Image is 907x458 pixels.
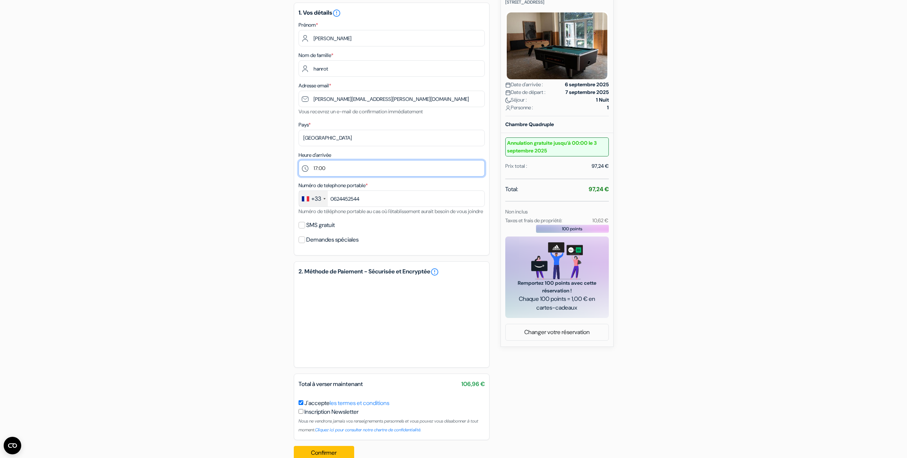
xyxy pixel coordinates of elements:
small: Annulation gratuite jusqu’à 00:00 le 3 septembre 2025 [505,137,609,156]
input: Entrer adresse e-mail [299,91,485,107]
small: Nous ne vendrons jamais vos renseignements personnels et vous pouvez vous désabonner à tout moment. [299,418,478,433]
span: 100 points [562,226,582,232]
strong: 97,24 € [589,185,609,193]
img: calendar.svg [505,82,511,88]
a: Changer votre réservation [506,325,608,339]
img: moon.svg [505,98,511,103]
a: les termes et conditions [330,399,389,407]
label: Pays [299,121,311,129]
small: Non inclus [505,208,528,215]
label: Numéro de telephone portable [299,182,368,189]
b: Chambre Quadruple [505,121,554,128]
span: Chaque 100 points = 1,00 € en cartes-cadeaux [514,295,600,312]
a: error_outline [332,9,341,16]
small: Taxes et frais de propriété: [505,217,562,224]
label: J'accepte [304,399,389,408]
img: calendar.svg [505,90,511,95]
h5: 2. Méthode de Paiement - Sécurisée et Encryptée [299,268,485,276]
strong: 1 [607,104,609,111]
div: France: +33 [299,191,328,207]
label: Adresse email [299,82,331,90]
input: 6 12 34 56 78 [299,190,485,207]
div: 97,24 € [592,162,609,170]
a: Cliquez ici pour consulter notre chartre de confidentialité. [315,427,421,433]
small: Vous recevrez un e-mail de confirmation immédiatement [299,108,423,115]
label: Heure d'arrivée [299,151,331,159]
label: Nom de famille [299,52,333,59]
label: Inscription Newsletter [304,408,359,416]
span: Remportez 100 points avec cette réservation ! [514,279,600,295]
img: user_icon.svg [505,105,511,111]
iframe: Cadre de saisie sécurisé pour le paiement [297,278,486,363]
strong: 6 septembre 2025 [565,81,609,88]
label: SMS gratuit [306,220,335,230]
small: 10,62 € [592,217,608,224]
strong: 1 Nuit [596,96,609,104]
span: Séjour : [505,96,527,104]
label: Demandes spéciales [306,235,359,245]
small: Numéro de téléphone portable au cas où l'établissement aurait besoin de vous joindre [299,208,483,215]
div: +33 [311,194,321,203]
img: gift_card_hero_new.png [531,242,583,279]
h5: 1. Vos détails [299,9,485,18]
button: Ouvrir le widget CMP [4,437,21,454]
span: Total à verser maintenant [299,380,363,388]
strong: 7 septembre 2025 [565,88,609,96]
div: Prix total : [505,162,527,170]
span: Date d'arrivée : [505,81,543,88]
span: Total: [505,185,518,194]
input: Entrez votre prénom [299,30,485,46]
span: Personne : [505,104,533,111]
a: error_outline [430,268,439,276]
input: Entrer le nom de famille [299,60,485,77]
label: Prénom [299,21,318,29]
span: 106,96 € [461,380,485,389]
i: error_outline [332,9,341,18]
span: Date de départ : [505,88,546,96]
